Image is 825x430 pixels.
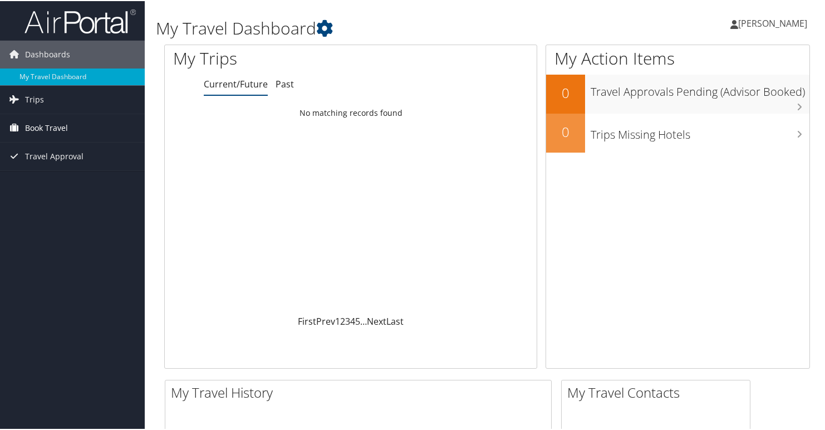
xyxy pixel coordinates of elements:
[546,74,809,113] a: 0Travel Approvals Pending (Advisor Booked)
[546,113,809,152] a: 0Trips Missing Hotels
[316,314,335,326] a: Prev
[730,6,818,39] a: [PERSON_NAME]
[591,77,809,99] h3: Travel Approvals Pending (Advisor Booked)
[355,314,360,326] a: 5
[25,85,44,113] span: Trips
[546,46,809,69] h1: My Action Items
[360,314,367,326] span: …
[171,382,551,401] h2: My Travel History
[591,120,809,141] h3: Trips Missing Hotels
[25,141,84,169] span: Travel Approval
[386,314,404,326] a: Last
[25,113,68,141] span: Book Travel
[340,314,345,326] a: 2
[298,314,316,326] a: First
[165,102,537,122] td: No matching records found
[367,314,386,326] a: Next
[25,40,70,67] span: Dashboards
[276,77,294,89] a: Past
[350,314,355,326] a: 4
[24,7,136,33] img: airportal-logo.png
[546,82,585,101] h2: 0
[335,314,340,326] a: 1
[156,16,597,39] h1: My Travel Dashboard
[173,46,374,69] h1: My Trips
[567,382,750,401] h2: My Travel Contacts
[345,314,350,326] a: 3
[738,16,807,28] span: [PERSON_NAME]
[204,77,268,89] a: Current/Future
[546,121,585,140] h2: 0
